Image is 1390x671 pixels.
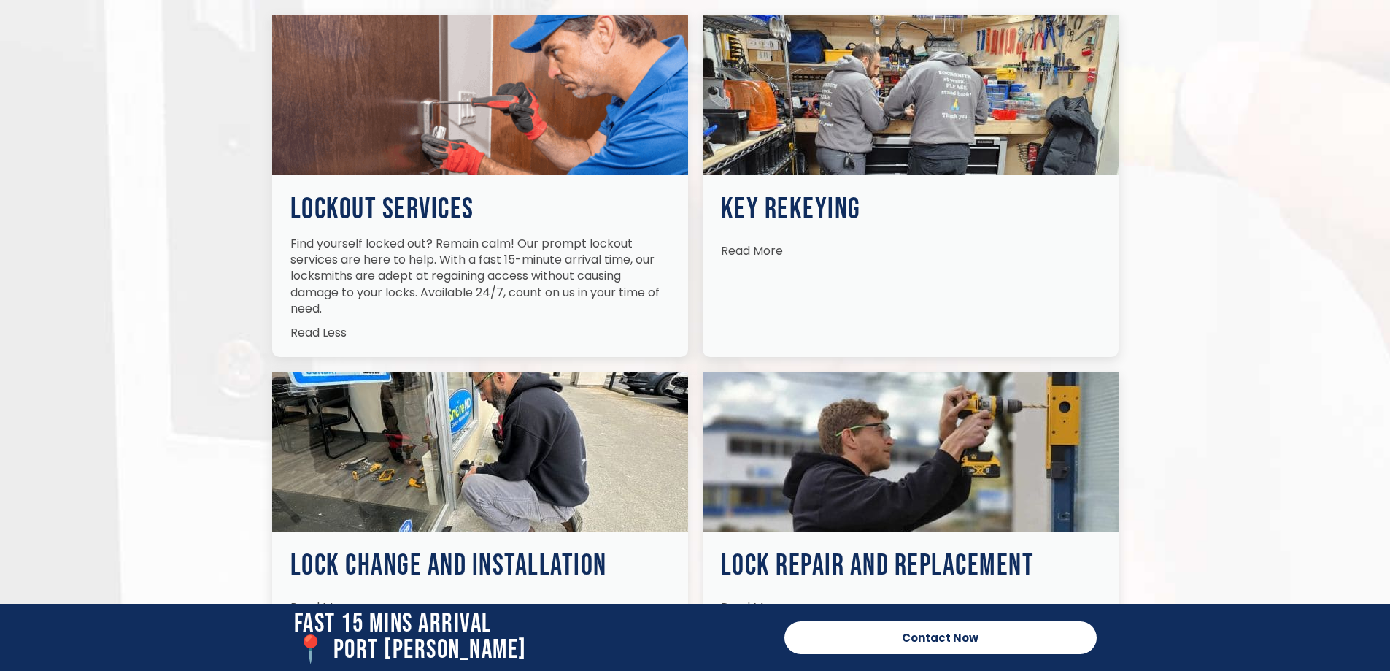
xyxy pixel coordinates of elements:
img: Locksmiths Locations 14 [272,15,688,175]
img: Locksmiths Locations 17 [703,372,1119,532]
span: Read More [290,599,352,616]
span: Contact Now [902,632,978,643]
h3: Key Rekeying [721,195,1100,224]
span: Read Less [290,324,347,341]
img: Locksmiths Locations 15 [703,15,1119,175]
h3: Lockout Services [290,195,670,224]
p: Find yourself locked out? Remain calm! Our prompt lockout services are here to help. With a fast ... [290,236,670,318]
h3: Lock Repair and Replacement [721,551,1100,580]
span: Read More [721,242,783,259]
a: Contact Now [784,621,1097,654]
h3: Lock Change and Installation [290,551,670,580]
h2: Fast 15 Mins Arrival 📍 port [PERSON_NAME] [294,611,770,664]
img: Locksmiths Locations 16 [272,372,688,532]
span: Read More [721,599,783,616]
